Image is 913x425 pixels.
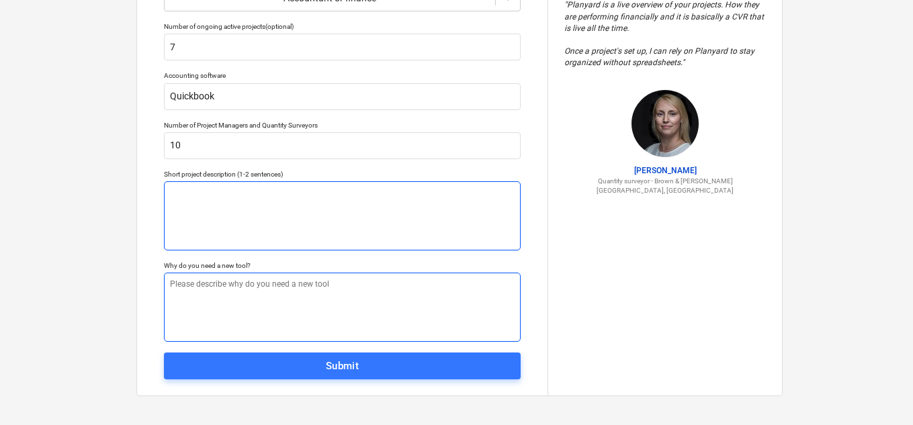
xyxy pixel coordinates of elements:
p: [PERSON_NAME] [564,165,766,177]
button: Submit [164,352,521,379]
div: Submit [326,357,359,375]
div: Why do you need a new tool? [164,261,521,270]
input: Accounting software [164,83,521,110]
div: Number of ongoing active projects (optional) [164,22,521,31]
div: Accounting software [164,71,521,80]
img: Claire Hill [632,90,699,157]
div: Short project description (1-2 sentences) [164,170,521,179]
p: [GEOGRAPHIC_DATA], [GEOGRAPHIC_DATA] [564,186,766,195]
input: Number of ongoing active projects [164,34,521,60]
input: Number of Project Managers and Quantity Surveyors [164,132,521,159]
div: Number of Project Managers and Quantity Surveyors [164,121,521,130]
p: Quantity surveyor - Brown & [PERSON_NAME] [564,177,766,185]
iframe: Chat Widget [846,361,913,425]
